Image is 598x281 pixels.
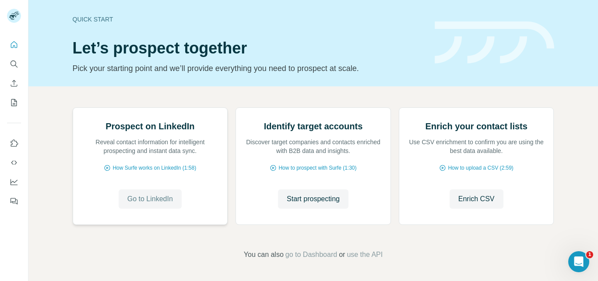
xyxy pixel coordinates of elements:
button: Enrich CSV [450,189,503,209]
button: Quick start [7,37,21,53]
p: Discover target companies and contacts enriched with B2B data and insights. [245,138,382,155]
span: Start prospecting [287,194,340,204]
span: Enrich CSV [458,194,495,204]
div: Quick start [73,15,424,24]
span: You can also [244,249,284,260]
h2: Identify target accounts [264,120,363,132]
button: Use Surfe API [7,155,21,171]
button: Use Surfe on LinkedIn [7,135,21,151]
h1: Let’s prospect together [73,39,424,57]
button: Feedback [7,193,21,209]
img: banner [435,21,554,64]
button: Enrich CSV [7,75,21,91]
span: or [339,249,345,260]
h2: Enrich your contact lists [425,120,527,132]
button: go to Dashboard [285,249,337,260]
span: Go to LinkedIn [127,194,173,204]
button: Start prospecting [278,189,348,209]
iframe: Intercom live chat [568,251,589,272]
span: 1 [586,251,593,258]
button: Dashboard [7,174,21,190]
button: use the API [347,249,383,260]
p: Use CSV enrichment to confirm you are using the best data available. [408,138,545,155]
h2: Prospect on LinkedIn [106,120,194,132]
span: How Surfe works on LinkedIn (1:58) [113,164,196,172]
button: Go to LinkedIn [119,189,182,209]
span: How to upload a CSV (2:59) [448,164,513,172]
p: Reveal contact information for intelligent prospecting and instant data sync. [82,138,219,155]
p: Pick your starting point and we’ll provide everything you need to prospect at scale. [73,62,424,75]
button: Search [7,56,21,72]
span: How to prospect with Surfe (1:30) [278,164,356,172]
button: My lists [7,95,21,110]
